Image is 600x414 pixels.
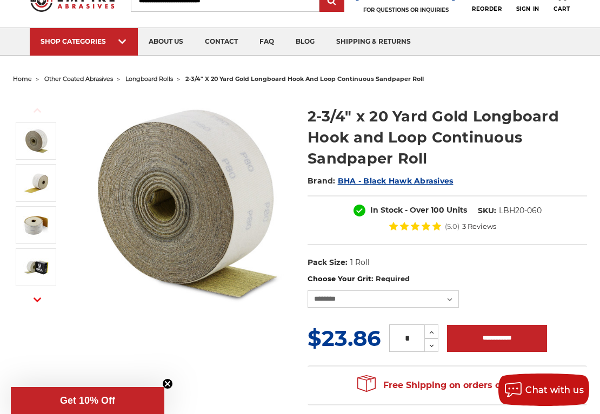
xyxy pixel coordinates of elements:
button: Chat with us [498,374,589,406]
img: Empire Abrasives 80 grit coarse gold sandpaper roll, 2 3/4" by 20 yards, unrolled end for quick i... [23,127,50,154]
span: Chat with us [525,385,584,395]
a: longboard rolls [125,75,173,83]
img: BHA 600 grit sandpaper roll with hook and loop, ideal for achieving a super smooth surface finish. [23,212,50,239]
img: BHA 180 grit sandpaper roll with hook and loop for easy attachment and effective material removal. [23,254,50,281]
button: Previous [24,99,50,122]
span: - Over [405,205,429,215]
a: about us [138,28,194,56]
a: shipping & returns [325,28,422,56]
p: FOR QUESTIONS OR INQUIRIES [355,6,456,13]
small: Required [376,274,410,283]
a: home [13,75,32,83]
a: faq [249,28,285,56]
label: Choose Your Grit: [308,274,587,284]
span: Sign In [516,5,539,12]
dd: LBH20-060 [499,205,542,216]
span: $23.86 [308,325,381,351]
img: Black Hawk Abrasives 600 grit gold sandpaper, 2 3/4" by 20 yards, with hook and loop backing exte... [23,169,50,196]
button: Next [24,288,50,311]
div: SHOP CATEGORIES [41,37,127,45]
span: Get 10% Off [60,395,115,406]
span: 2-3/4" x 20 yard gold longboard hook and loop continuous sandpaper roll [185,75,424,83]
a: blog [285,28,325,56]
a: contact [194,28,249,56]
dt: Pack Size: [308,257,348,268]
button: Close teaser [162,378,173,389]
span: Cart [554,5,570,12]
a: BHA - Black Hawk Abrasives [338,176,454,186]
span: In Stock [370,205,403,215]
span: Free Shipping on orders over $149 [357,375,538,396]
a: other coated abrasives [44,75,113,83]
span: 100 [431,205,444,215]
span: Brand: [308,176,336,186]
span: 3 Reviews [462,223,496,230]
h1: 2-3/4" x 20 Yard Gold Longboard Hook and Loop Continuous Sandpaper Roll [308,106,587,169]
dt: SKU: [478,205,496,216]
span: Units [446,205,467,215]
span: Reorder [472,5,502,12]
span: (5.0) [445,223,459,230]
img: Empire Abrasives 80 grit coarse gold sandpaper roll, 2 3/4" by 20 yards, unrolled end for quick i... [76,94,292,310]
div: Get 10% OffClose teaser [11,387,164,414]
dd: 1 Roll [350,257,370,268]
